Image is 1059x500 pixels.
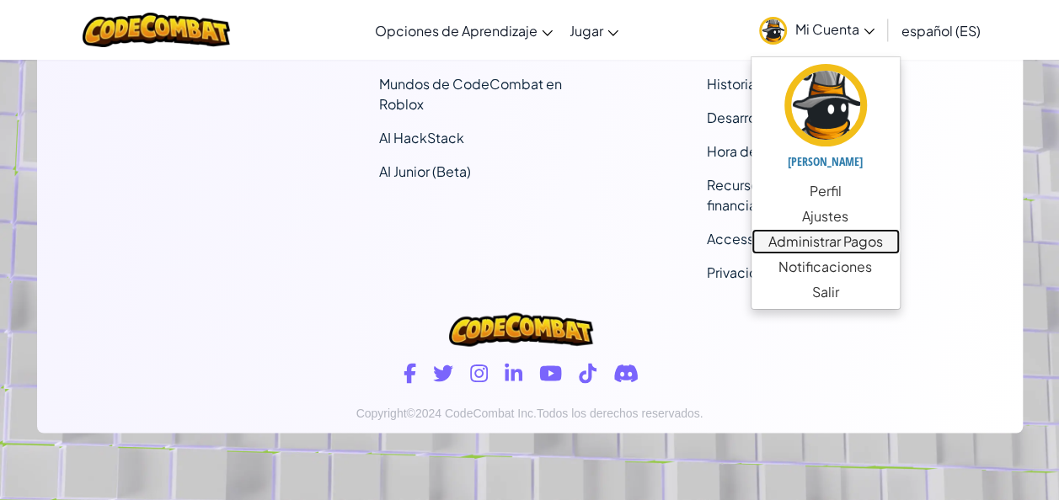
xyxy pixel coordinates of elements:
[707,108,847,125] a: Desarrollo profesional
[778,257,872,277] span: Notificaciones
[561,8,627,53] a: Jugar
[751,254,900,279] a: Notificaciones
[759,17,787,45] img: avatar
[751,3,883,56] a: Mi Cuenta
[901,22,981,40] span: español (ES)
[707,263,775,280] a: Privacidad
[751,178,900,204] a: Perfil
[570,22,603,40] span: Jugar
[751,204,900,229] a: Ajustes
[375,22,538,40] span: Opciones de Aprendizaje
[406,406,536,419] span: ©2024 CodeCombat Inc.
[366,8,561,53] a: Opciones de Aprendizaje
[83,13,230,47] img: CodeCombat logo
[537,406,703,419] span: Todos los derechos reservados.
[379,74,562,112] a: Mundos de CodeCombat en Roblox
[751,61,900,178] a: [PERSON_NAME]
[893,8,989,53] a: español (ES)
[707,141,810,159] a: Hora de Código
[795,20,874,38] span: Mi Cuenta
[707,74,817,92] a: Historias de éxito
[751,279,900,305] a: Salir
[751,229,900,254] a: Administrar Pagos
[379,162,471,179] a: AI Junior (Beta)
[707,229,864,247] a: Accessibility (ACR/VPAT)
[784,64,867,146] img: avatar
[356,406,407,419] span: Copyright
[707,175,888,213] a: Recursos de subvenciones y financiamiento
[768,155,883,168] h5: [PERSON_NAME]
[379,128,464,146] a: AI HackStack
[449,312,592,346] img: CodeCombat logo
